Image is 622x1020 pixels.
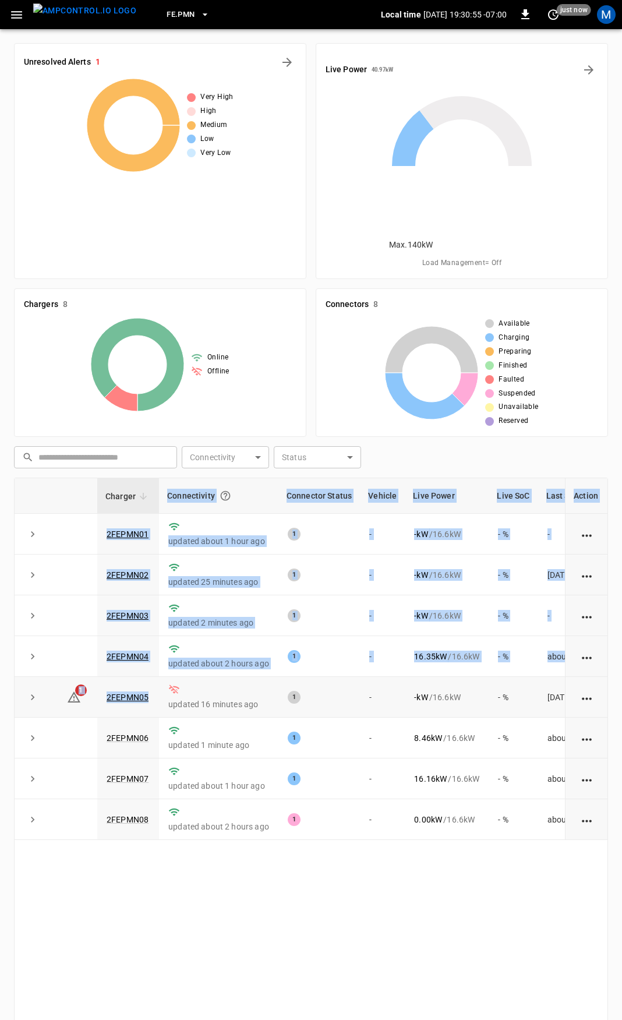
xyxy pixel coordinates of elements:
th: Connector Status [278,478,360,514]
span: Suspended [499,388,536,400]
h6: Connectors [326,298,369,311]
th: Live Power [405,478,489,514]
span: Available [499,318,530,330]
h6: Live Power [326,63,367,76]
p: updated 2 minutes ago [168,617,269,629]
span: Preparing [499,346,532,358]
td: - % [489,718,538,758]
div: 1 [288,650,301,663]
span: Faulted [499,374,524,386]
p: 8.46 kW [414,732,442,744]
p: - kW [414,528,427,540]
span: Very Low [200,147,231,159]
h6: 8 [63,298,68,311]
td: - [360,514,405,555]
button: Energy Overview [579,61,598,79]
td: - % [489,555,538,595]
div: Connectivity [167,485,270,506]
div: action cell options [579,651,594,662]
div: 1 [288,732,301,744]
div: 1 [288,569,301,581]
button: expand row [24,607,41,624]
th: Vehicle [360,478,405,514]
td: - [360,718,405,758]
div: action cell options [579,691,594,703]
div: / 16.6 kW [414,569,479,581]
span: Load Management = Off [422,257,501,269]
td: - [360,636,405,677]
p: updated about 1 hour ago [168,780,269,792]
h6: 8 [373,298,378,311]
p: [DATE] 19:30:55 -07:00 [423,9,507,20]
span: Max. 140 kW [389,240,433,249]
span: 1 [75,684,87,696]
button: expand row [24,525,41,543]
span: Reserved [499,415,528,427]
th: Live SoC [489,478,538,514]
button: expand row [24,648,41,665]
th: Action [565,478,607,514]
span: Very High [200,91,234,103]
div: action cell options [579,528,594,540]
button: expand row [24,770,41,788]
h6: 1 [96,56,100,69]
button: All Alerts [278,53,296,72]
div: action cell options [579,732,594,744]
p: 16.16 kW [414,773,447,785]
span: Low [200,133,214,145]
td: - % [489,514,538,555]
button: expand row [24,566,41,584]
img: ampcontrol.io logo [33,3,136,18]
div: / 16.6 kW [414,691,479,703]
td: - % [489,677,538,718]
td: - % [489,636,538,677]
td: - [360,677,405,718]
div: 1 [288,772,301,785]
h6: 40.97 kW [372,66,393,73]
button: expand row [24,729,41,747]
td: - [360,555,405,595]
p: updated about 2 hours ago [168,658,269,669]
a: 2FEPMN04 [107,652,149,661]
td: - % [489,758,538,799]
td: - [360,758,405,799]
p: - kW [414,691,427,703]
span: High [200,105,217,117]
p: - kW [414,610,427,622]
p: updated 25 minutes ago [168,576,269,588]
div: action cell options [579,610,594,622]
p: 0.00 kW [414,814,442,825]
p: updated about 1 hour ago [168,535,269,547]
a: 2FEPMN08 [107,815,149,824]
p: 16.35 kW [414,651,447,662]
button: set refresh interval [544,5,563,24]
span: Charger [105,489,151,503]
div: / 16.6 kW [414,773,479,785]
span: just now [557,4,591,16]
div: / 16.6 kW [414,651,479,662]
div: 1 [288,609,301,622]
span: Unavailable [499,401,538,413]
div: action cell options [579,814,594,825]
p: updated 1 minute ago [168,739,269,751]
button: expand row [24,689,41,706]
div: / 16.6 kW [414,814,479,825]
div: 1 [288,528,301,541]
span: Medium [200,119,227,131]
div: / 16.6 kW [414,732,479,744]
div: action cell options [579,773,594,785]
h6: Unresolved Alerts [24,56,91,69]
a: 1 [67,692,81,701]
td: - [360,799,405,840]
div: 1 [288,691,301,704]
a: 2FEPMN01 [107,530,149,539]
a: 2FEPMN03 [107,611,149,620]
span: Offline [207,366,229,377]
button: expand row [24,811,41,828]
h6: Chargers [24,298,58,311]
span: Charging [499,332,529,344]
a: 2FEPMN02 [107,570,149,580]
p: - kW [414,569,427,581]
div: action cell options [579,569,594,581]
div: / 16.6 kW [414,528,479,540]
